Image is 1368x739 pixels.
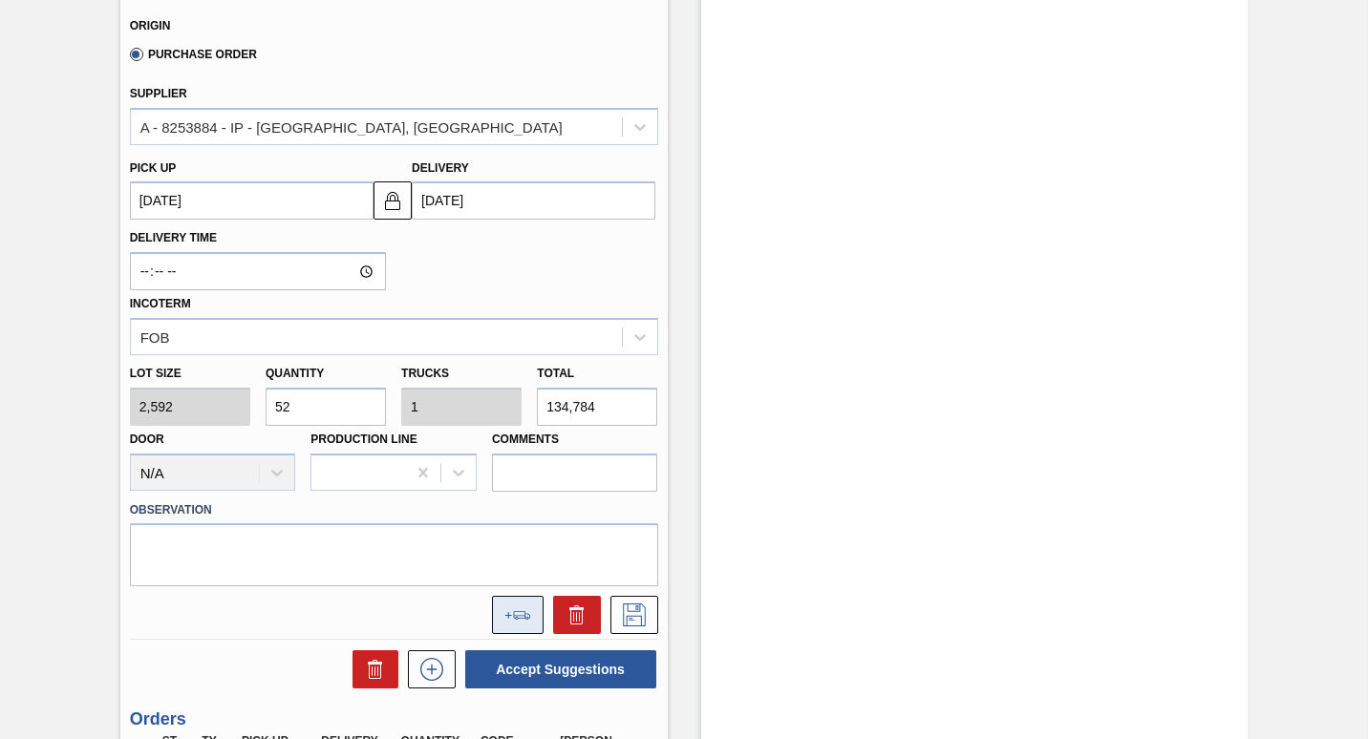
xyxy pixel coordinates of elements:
label: Quantity [266,367,324,380]
label: Pick up [130,161,177,175]
img: locked [381,189,404,212]
div: A - 8253884 - IP - [GEOGRAPHIC_DATA], [GEOGRAPHIC_DATA] [140,118,563,135]
input: mm/dd/yyyy [412,181,655,220]
div: FOB [140,328,170,345]
div: Accept Suggestions [456,648,658,690]
div: Delete Suggestions [343,650,398,688]
input: mm/dd/yyyy [130,181,374,220]
div: Add to the load composition [482,596,544,634]
label: Comments [492,426,658,454]
label: Total [537,367,574,380]
label: Trucks [401,367,449,380]
label: Door [130,433,164,446]
button: Accept Suggestions [465,650,656,688]
label: Delivery [412,161,469,175]
label: Incoterm [130,297,191,310]
label: Supplier [130,87,187,100]
label: Production Line [310,433,417,446]
label: Purchase Order [130,48,257,61]
div: Save Suggestion [601,596,658,634]
label: Observation [130,496,658,524]
button: locked [374,181,412,220]
label: Origin [130,19,171,32]
div: Delete Suggestion [544,596,601,634]
label: Lot size [130,360,250,388]
h3: Orders [130,709,658,729]
div: New suggestion [398,650,456,688]
label: Delivery Time [130,224,386,252]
